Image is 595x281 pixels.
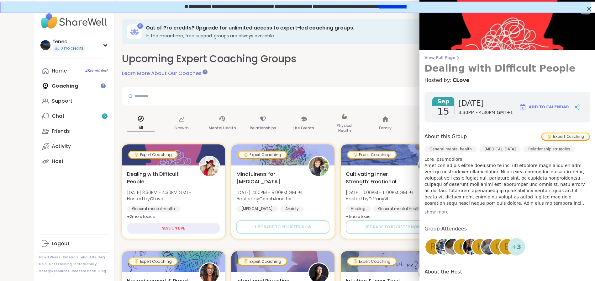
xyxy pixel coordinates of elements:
[39,139,109,154] a: Activity
[424,268,590,277] h4: About the Host
[479,146,521,152] div: [MEDICAL_DATA]
[103,114,106,119] span: 5
[39,63,109,78] a: Home4Scheduled
[52,68,67,74] div: Home
[424,209,590,215] div: show more
[529,104,569,110] span: Add to Calendar
[209,124,236,132] p: Mental Health
[150,196,163,202] b: CLove
[81,255,96,260] a: About Us
[542,133,589,140] div: Expert Coaching
[52,98,72,105] div: Support
[444,238,461,256] a: madituttle17
[445,239,461,255] img: madituttle17
[424,156,590,206] p: Lore Ipsumdolors: Amet con adipis elitse doeiusmo te inci utl etdolore magn aliqu en adm veni qu ...
[495,241,501,253] span: c
[52,143,71,150] div: Activity
[504,241,510,253] span: b
[239,152,286,158] div: Expert Coaching
[498,238,516,256] a: b
[127,170,192,186] span: Dealing with Difficult People
[471,238,489,256] a: k
[74,262,97,267] a: Safety Policy
[127,223,220,234] div: SESSION LIVE
[129,258,177,265] div: Expert Coaching
[346,196,413,202] span: Hosted by
[200,157,219,176] img: CLove
[236,189,302,196] span: [DATE] 7:00PM - 8:00PM GMT+1
[523,146,575,152] div: Relationship struggles
[364,224,421,230] span: Upgrade to register now
[519,103,526,111] img: ShareWell Logomark
[39,255,60,260] a: How It Works
[72,269,96,273] a: Redeem Code
[293,124,314,132] p: Life Events
[39,154,109,169] a: Host
[436,239,451,255] img: suzandavis55
[236,206,278,212] div: [MEDICAL_DATA]
[489,238,507,256] a: c
[348,152,396,158] div: Expert Coaching
[39,10,109,32] img: ShareWell Nav Logo
[146,24,502,31] h3: Out of Pro credits? Upgrade for unlimited access to expert-led coaching groups.
[40,40,50,50] img: fenec
[348,258,396,265] div: Expert Coaching
[39,94,109,109] a: Support
[331,122,358,134] p: Physical Health
[250,124,276,132] p: Relationships
[346,220,439,234] button: Upgrade to register now
[39,236,109,251] a: Logout
[458,110,513,116] span: 3:30PM - 4:30PM GMT+1
[373,206,426,212] div: General mental health
[463,239,479,255] img: CaribbeanCowgirl
[453,238,471,256] a: K
[52,240,70,247] div: Logout
[379,124,392,132] p: Family
[52,128,70,135] div: Friends
[146,33,502,39] h3: In the meantime, free support groups are always available.
[424,225,590,234] h4: Group Attendees
[481,239,497,255] img: dejahrobinson475
[101,83,106,88] iframe: Spotlight
[424,55,590,74] a: View Full PageDealing with Difficult People
[239,258,286,265] div: Expert Coaching
[512,242,521,251] span: + 3
[462,238,480,256] a: CaribbeanCowgirl
[52,158,64,165] div: Host
[458,98,513,108] span: [DATE]
[424,63,590,74] h3: Dealing with Difficult People
[122,70,207,77] a: Learn More About Our Coaches
[480,238,498,256] a: dejahrobinson475
[280,206,304,212] div: Anxiety
[122,52,297,66] h2: Upcoming Expert Coaching Groups
[459,241,464,253] span: K
[52,113,65,120] div: Chat
[127,189,192,196] span: [DATE] 3:30PM - 4:30PM GMT+1
[477,241,482,253] span: k
[236,170,301,186] span: Mindfulness for [MEDICAL_DATA]
[127,196,192,202] span: Hosted by
[437,106,449,117] span: 15
[39,109,109,124] a: Chat5
[137,23,143,29] div: 0
[424,238,442,256] a: R
[98,269,106,273] a: Blog
[432,97,454,106] span: Sep
[63,255,78,260] a: Referrals
[49,262,72,267] a: Host Training
[53,38,85,45] div: fenec
[39,262,47,267] a: Help
[424,133,467,140] h4: About this Group
[435,238,452,256] a: suzandavis55
[39,124,109,139] a: Friends
[424,77,590,84] h4: Hosted by:
[127,206,180,212] div: General mental health
[127,124,155,132] p: All
[424,55,590,60] span: View Full Page
[452,77,469,84] a: CLove
[236,196,302,202] span: Hosted by
[255,224,311,230] span: Upgrade to register now
[309,157,329,176] img: CoachJennifer
[430,241,436,253] span: R
[419,157,438,176] img: TiffanyVL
